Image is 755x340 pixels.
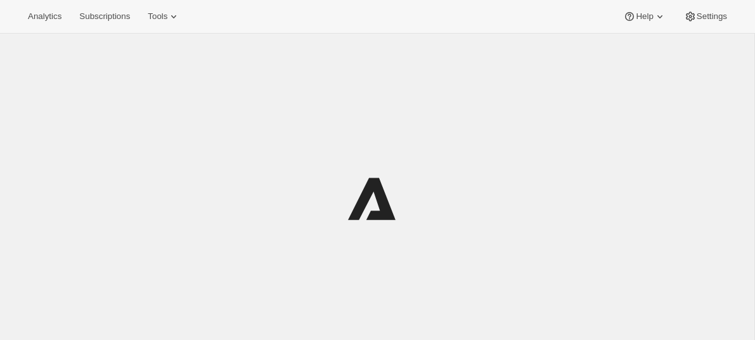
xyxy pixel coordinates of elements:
[148,11,167,22] span: Tools
[140,8,188,25] button: Tools
[79,11,130,22] span: Subscriptions
[636,11,653,22] span: Help
[676,8,735,25] button: Settings
[28,11,61,22] span: Analytics
[616,8,673,25] button: Help
[72,8,138,25] button: Subscriptions
[20,8,69,25] button: Analytics
[697,11,727,22] span: Settings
